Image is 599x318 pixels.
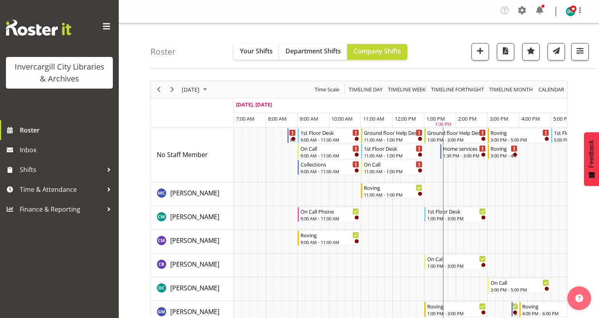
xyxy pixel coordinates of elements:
[491,152,517,159] div: 3:00 PM - 4:00 PM
[427,136,486,143] div: 1:00 PM - 3:00 PM
[427,255,486,263] div: On Call
[522,310,581,316] div: 4:00 PM - 6:00 PM
[348,85,383,95] span: Timeline Day
[472,43,489,61] button: Add a new shift
[150,47,176,56] h4: Roster
[170,307,219,316] span: [PERSON_NAME]
[151,254,234,277] td: Chris Broad resource
[165,81,179,98] div: Next
[20,164,103,176] span: Shifts
[424,254,488,269] div: Chris Broad"s event - On Call Begin From Thursday, September 4, 2025 at 1:00:00 PM GMT+12:00 Ends...
[300,160,359,168] div: Collections
[20,124,115,136] span: Roster
[152,81,165,98] div: Previous
[300,115,318,122] span: 9:00 AM
[157,150,208,159] a: No Staff Member
[331,115,353,122] span: 10:00 AM
[491,144,517,152] div: Roving
[300,144,359,152] div: On Call
[234,44,279,60] button: Your Shifts
[491,129,549,136] div: Roving
[435,121,451,128] div: 1:36 PM
[348,85,384,95] button: Timeline Day
[427,302,486,310] div: Roving
[364,184,422,191] div: Roving
[361,128,424,143] div: No Staff Member"s event - Ground floor Help Desk Begin From Thursday, September 4, 2025 at 11:00:...
[387,85,426,95] span: Timeline Week
[287,128,298,143] div: No Staff Member"s event - Newspapers Begin From Thursday, September 4, 2025 at 8:40:00 AM GMT+12:...
[427,129,486,136] div: Ground floor Help Desk
[314,85,340,95] span: Time Scale
[588,140,595,168] span: Feedback
[514,310,517,316] div: 3:45 PM - 4:00 PM
[170,307,219,316] a: [PERSON_NAME]
[395,115,416,122] span: 12:00 PM
[364,129,422,136] div: Ground floor Help Desk
[20,144,115,156] span: Inbox
[157,150,208,159] span: No Staff Member
[363,115,384,122] span: 11:00 AM
[553,115,572,122] span: 5:00 PM
[236,115,255,122] span: 7:00 AM
[300,239,359,245] div: 9:00 AM - 11:00 AM
[300,168,359,174] div: 9:00 AM - 11:00 AM
[519,302,583,317] div: Gabriel McKay Smith"s event - Roving Begin From Thursday, September 4, 2025 at 4:00:00 PM GMT+12:...
[387,85,427,95] button: Timeline Week
[424,207,488,222] div: Catherine Wilson"s event - 1st Floor Desk Begin From Thursday, September 4, 2025 at 1:00:00 PM GM...
[522,302,581,310] div: Roving
[489,85,534,95] span: Timeline Month
[488,144,519,159] div: No Staff Member"s event - Roving Begin From Thursday, September 4, 2025 at 3:00:00 PM GMT+12:00 E...
[290,129,296,136] div: Newspapers
[300,152,359,159] div: 9:00 AM - 11:00 AM
[364,168,422,174] div: 11:00 AM - 1:00 PM
[566,7,575,16] img: donald-cunningham11616.jpg
[491,286,549,293] div: 3:00 PM - 5:00 PM
[488,278,551,293] div: Donald Cunningham"s event - On Call Begin From Thursday, September 4, 2025 at 3:00:00 PM GMT+12:0...
[151,277,234,301] td: Donald Cunningham resource
[170,284,219,292] span: [PERSON_NAME]
[151,206,234,230] td: Catherine Wilson resource
[151,182,234,206] td: Aurora Catu resource
[537,85,566,95] button: Month
[285,47,341,55] span: Department Shifts
[170,189,219,197] span: [PERSON_NAME]
[361,144,424,159] div: No Staff Member"s event - 1st Floor Desk Begin From Thursday, September 4, 2025 at 11:00:00 AM GM...
[314,85,341,95] button: Time Scale
[300,129,359,136] div: 1st Floor Desk
[364,144,422,152] div: 1st Floor Desk
[154,85,164,95] button: Previous
[167,85,178,95] button: Next
[521,115,540,122] span: 4:00 PM
[364,152,422,159] div: 11:00 AM - 1:00 PM
[151,127,234,182] td: No Staff Member resource
[151,230,234,254] td: Chamique Mamolo resource
[170,260,219,269] span: [PERSON_NAME]
[300,207,359,215] div: On Call Phone
[522,43,540,61] button: Highlight an important date within the roster.
[424,302,488,317] div: Gabriel McKay Smith"s event - Roving Begin From Thursday, September 4, 2025 at 1:00:00 PM GMT+12:...
[430,85,485,95] button: Fortnight
[6,20,71,36] img: Rosterit website logo
[488,128,551,143] div: No Staff Member"s event - Roving Begin From Thursday, September 4, 2025 at 3:00:00 PM GMT+12:00 E...
[427,263,486,269] div: 1:00 PM - 3:00 PM
[240,47,273,55] span: Your Shifts
[430,85,485,95] span: Timeline Fortnight
[170,236,219,245] a: [PERSON_NAME]
[426,115,445,122] span: 1:00 PM
[354,47,401,55] span: Company Shifts
[490,115,508,122] span: 3:00 PM
[298,160,361,175] div: No Staff Member"s event - Collections Begin From Thursday, September 4, 2025 at 9:00:00 AM GMT+12...
[514,302,517,310] div: New book tagging
[300,136,359,143] div: 9:00 AM - 11:00 AM
[551,128,583,143] div: No Staff Member"s event - 1st Floor Desk Begin From Thursday, September 4, 2025 at 5:00:00 PM GMT...
[300,215,359,221] div: 9:00 AM - 11:00 AM
[300,231,359,239] div: Roving
[298,207,361,222] div: Catherine Wilson"s event - On Call Phone Begin From Thursday, September 4, 2025 at 9:00:00 AM GMT...
[364,191,422,198] div: 11:00 AM - 1:00 PM
[347,44,407,60] button: Company Shifts
[170,188,219,198] a: [PERSON_NAME]
[279,44,347,60] button: Department Shifts
[497,43,514,61] button: Download a PDF of the roster for the current day
[20,203,103,215] span: Finance & Reporting
[427,215,486,221] div: 1:00 PM - 3:00 PM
